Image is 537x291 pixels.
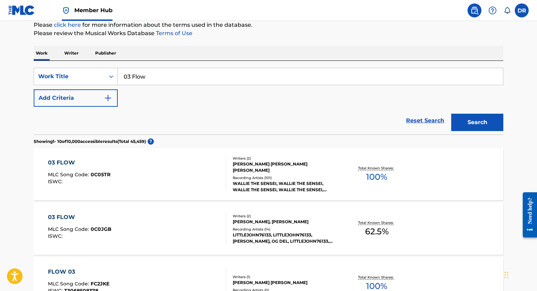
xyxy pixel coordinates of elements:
[48,213,111,221] div: 03 FLOW
[34,21,503,29] p: Please for more information about the terms used in the database.
[62,6,70,15] img: Top Rightsholder
[502,258,537,291] iframe: Chat Widget
[233,180,338,193] div: WALLIE THE SENSEI, WALLIE THE SENSEI, WALLIE THE SENSEI, WALLIE THE SENSEI, WALLIE THE SENSEI
[91,226,111,232] span: 0C0JGB
[470,6,479,15] img: search
[515,3,529,17] div: User Menu
[34,203,503,255] a: 03 FLOWMLC Song Code:0C0JGBISWC:Writers (2)[PERSON_NAME], [PERSON_NAME]Recording Artists (14)LITT...
[365,225,389,238] span: 62.5 %
[34,148,503,200] a: 03 FLOWMLC Song Code:0C05TRISWC:Writers (2)[PERSON_NAME] [PERSON_NAME] [PERSON_NAME]Recording Art...
[504,7,511,14] div: Notifications
[54,22,81,28] a: click here
[468,3,481,17] a: Public Search
[403,113,448,128] a: Reset Search
[366,171,387,183] span: 100 %
[233,227,338,232] div: Recording Artists ( 14 )
[148,138,154,145] span: ?
[518,185,537,244] iframe: Resource Center
[48,226,91,232] span: MLC Song Code :
[233,232,338,244] div: LITTLEJOHN76133, LITTLEJOHN76133,[PERSON_NAME], OG DEL, LITTLEJOHN76133,[PERSON_NAME], LITTLEJOHN...
[38,72,101,81] div: Work Title
[34,68,503,135] form: Search Form
[62,46,81,60] p: Writer
[91,171,110,178] span: 0C05TR
[233,175,338,180] div: Recording Artists ( 101 )
[233,280,338,286] div: [PERSON_NAME] [PERSON_NAME]
[48,178,64,185] span: ISWC :
[486,3,499,17] div: Help
[34,89,118,107] button: Add Criteria
[358,275,395,280] p: Total Known Shares:
[8,5,35,15] img: MLC Logo
[104,94,112,102] img: 9d2ae6d4665cec9f34b9.svg
[233,219,338,225] div: [PERSON_NAME], [PERSON_NAME]
[233,156,338,161] div: Writers ( 2 )
[91,281,109,287] span: FC2JKE
[358,165,395,171] p: Total Known Shares:
[233,161,338,173] div: [PERSON_NAME] [PERSON_NAME] [PERSON_NAME]
[48,159,110,167] div: 03 FLOW
[233,274,338,280] div: Writers ( 1 )
[34,29,503,38] p: Please review the Musical Works Database
[504,265,509,285] div: Drag
[34,46,50,60] p: Work
[93,46,118,60] p: Publisher
[48,233,64,239] span: ISWC :
[155,30,192,37] a: Terms of Use
[451,114,503,131] button: Search
[48,268,109,276] div: FLOW 03
[48,281,91,287] span: MLC Song Code :
[233,213,338,219] div: Writers ( 2 )
[358,220,395,225] p: Total Known Shares:
[34,138,146,145] p: Showing 1 - 10 of 10,000 accessible results (Total 45,459 )
[488,6,497,15] img: help
[48,171,91,178] span: MLC Song Code :
[74,6,113,14] span: Member Hub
